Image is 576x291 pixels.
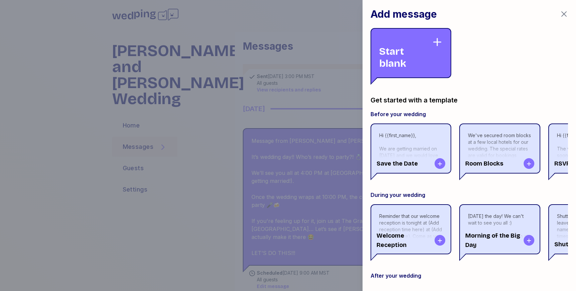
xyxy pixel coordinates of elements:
[379,37,432,69] div: Start blank
[371,154,451,173] div: Save the Date
[371,191,568,199] div: During your wedding
[468,132,531,192] div: We've secured room blocks at a few local hotels for our wedding. The special rates are valid for ...
[371,85,568,110] div: Get started with a template
[371,272,568,280] div: After your wedding
[379,213,443,266] div: Reminder that our welcome reception is tonight at (Add reception time here) at (Add location here...
[371,110,568,118] div: Before your wedding
[371,227,451,254] div: Welcome Reception
[460,154,539,173] div: Room Blocks
[460,227,539,254] div: Morning of the Big Day
[371,8,437,20] h1: Add message
[379,132,443,212] div: Hi {{first_name}}, We are getting married on [DATE] and we would love for you to join us! Please ...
